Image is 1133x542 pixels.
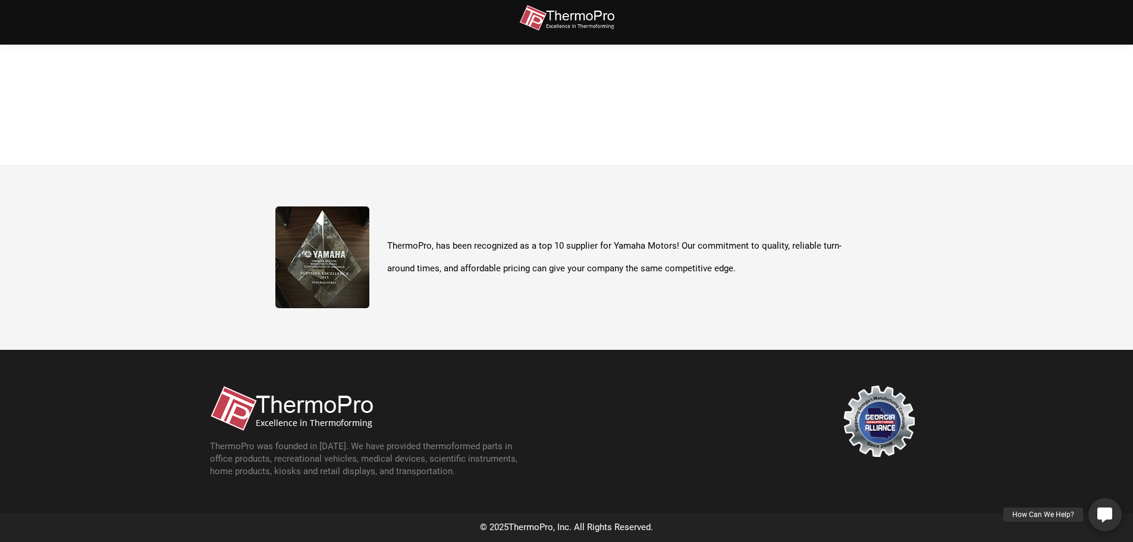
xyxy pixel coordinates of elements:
img: thermopro-logo-non-iso [519,5,614,32]
p: ThermoPro, has been recognized as a top 10 supplier for Yamaha Motors! Our commitment to quality,... [387,235,858,280]
p: ThermoPro was founded in [DATE]. We have provided thermoformed parts in office products, recreati... [210,440,531,478]
img: thermopro-logo-non-iso [210,386,373,431]
span: ThermoPro [509,522,553,532]
img: georgia-manufacturing-alliance [843,386,915,457]
a: How Can We Help? [1088,498,1122,531]
div: © 2025 , Inc. All Rights Reserved. [198,519,936,536]
div: How Can We Help? [1003,507,1083,522]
